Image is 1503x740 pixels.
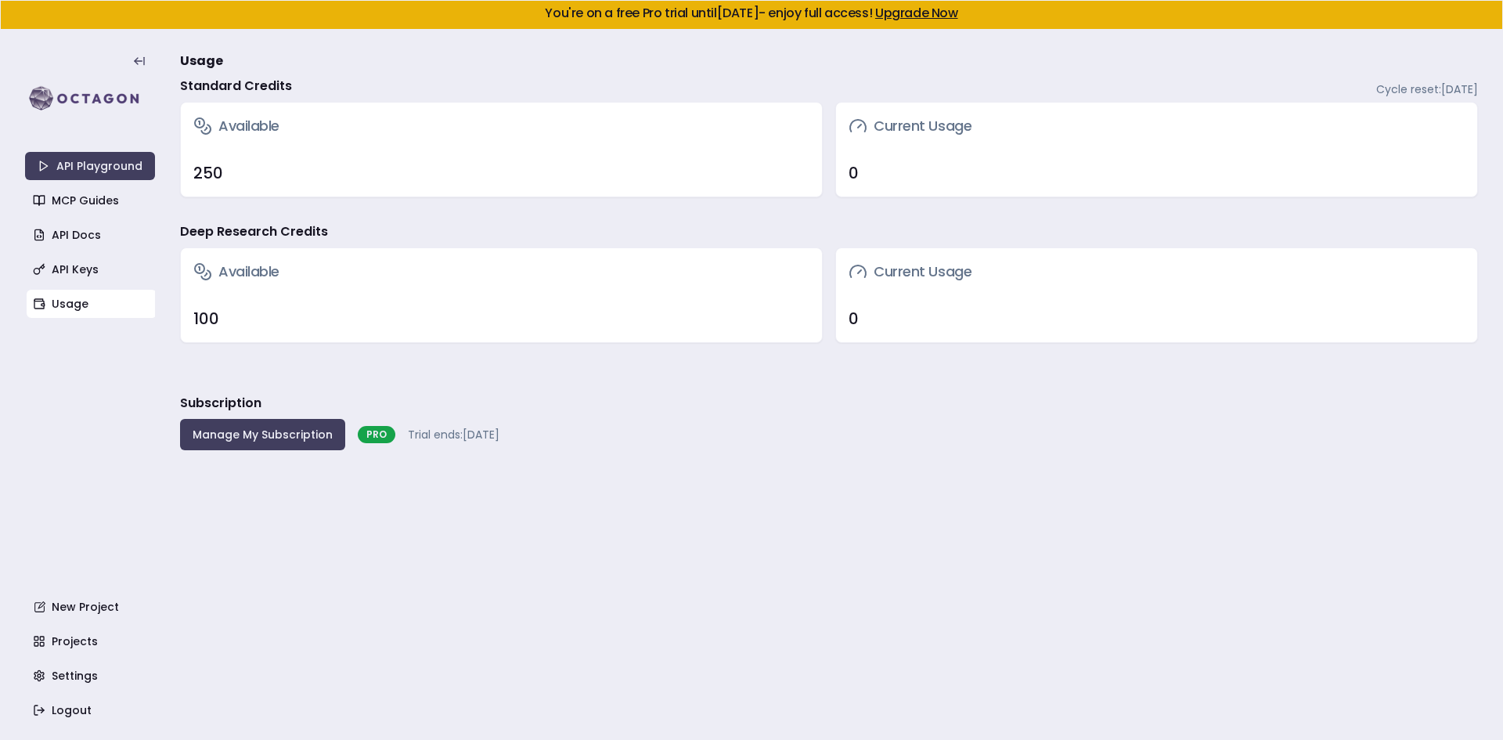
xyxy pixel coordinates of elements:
[408,427,499,442] span: Trial ends: [DATE]
[875,4,958,22] a: Upgrade Now
[849,115,971,137] h3: Current Usage
[25,152,155,180] a: API Playground
[27,221,157,249] a: API Docs
[193,308,809,330] div: 100
[27,290,157,318] a: Usage
[180,419,345,450] button: Manage My Subscription
[1376,81,1478,97] span: Cycle reset: [DATE]
[13,7,1490,20] h5: You're on a free Pro trial until [DATE] - enjoy full access!
[193,115,279,137] h3: Available
[27,662,157,690] a: Settings
[180,77,292,96] h4: Standard Credits
[27,186,157,215] a: MCP Guides
[27,696,157,724] a: Logout
[180,222,328,241] h4: Deep Research Credits
[27,593,157,621] a: New Project
[27,627,157,655] a: Projects
[180,52,223,70] span: Usage
[180,394,261,413] h3: Subscription
[849,308,1465,330] div: 0
[358,426,395,443] div: PRO
[849,162,1465,184] div: 0
[25,83,155,114] img: logo-rect-yK7x_WSZ.svg
[27,255,157,283] a: API Keys
[193,162,809,184] div: 250
[849,261,971,283] h3: Current Usage
[193,261,279,283] h3: Available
